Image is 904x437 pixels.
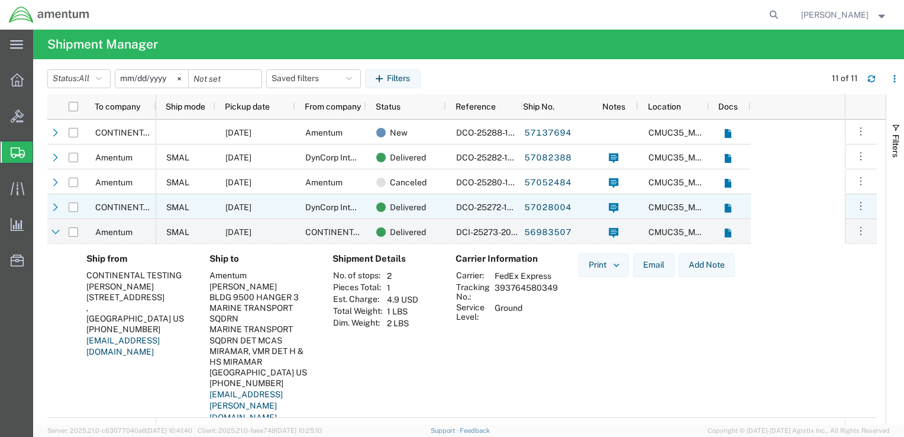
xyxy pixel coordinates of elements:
h4: Carrier Information [456,253,550,264]
a: Feedback [460,427,490,434]
span: All [79,73,89,83]
span: Delivered [390,145,426,170]
th: Total Weight: [332,306,383,317]
span: [DATE] 10:41:40 [146,427,192,434]
span: CMUC35_M005 MCAS MIRAMAR, CA [648,128,866,137]
td: 4.9 USD [383,294,422,306]
button: Print [579,253,629,277]
span: CMUC35_M005 MCAS MIRAMAR, CA [648,153,866,162]
div: [GEOGRAPHIC_DATA] US [86,313,191,324]
span: 09/30/2025 [225,227,251,237]
span: DCO-25272-168849 [456,203,534,212]
button: [PERSON_NAME] [800,8,888,22]
div: [PERSON_NAME] [86,281,191,292]
a: Support [431,427,460,434]
span: From company [305,102,361,111]
td: 1 LBS [383,306,422,317]
span: SMAL [166,203,189,212]
button: Email [633,253,674,277]
h4: Ship to [209,253,314,264]
span: Status [376,102,401,111]
img: logo [8,6,90,24]
span: SMAL [166,153,189,162]
span: To company [95,102,140,111]
div: [PHONE_NUMBER] [209,378,314,388]
a: 57028004 [524,198,572,217]
th: Service Level: [456,302,490,322]
input: Not set [189,70,261,88]
span: Amentum [305,128,343,137]
span: Amentum [95,227,133,237]
h4: Shipment Manager [47,30,158,59]
span: CONTINENTAL TESTING [95,128,191,137]
span: Notes [602,102,625,111]
th: Dim. Weight: [332,317,383,329]
th: Tracking No.: [456,282,490,302]
td: 393764580349 [490,282,562,302]
th: No. of stops: [332,270,383,282]
button: Filters [365,69,421,88]
span: SMAL [166,178,189,187]
img: dropdown [611,260,622,271]
h4: Shipment Details [332,253,437,264]
div: Amentum [209,270,314,281]
span: Amentum [95,153,133,162]
button: Add Note [679,253,735,277]
span: DCI-25273-201360 [456,227,531,237]
span: 10/03/2025 [225,203,251,212]
span: Ben Nguyen [801,8,869,21]
span: Amentum [95,178,133,187]
button: Saved filters [266,69,361,88]
td: 2 LBS [383,317,422,329]
span: 10/07/2025 [225,178,251,187]
span: Copyright © [DATE]-[DATE] Agistix Inc., All Rights Reserved [708,426,890,436]
span: DCO-25288-169490 [456,128,535,137]
div: 11 of 11 [832,72,858,85]
span: SMAL [166,227,189,237]
a: [EMAIL_ADDRESS][PERSON_NAME][DOMAIN_NAME] [209,390,283,422]
div: [STREET_ADDRESS] [86,292,191,303]
th: Pieces Total: [332,282,383,294]
span: Amentum [305,178,343,187]
span: Location [648,102,681,111]
a: 57082388 [524,148,572,167]
span: DCO-25282-169329 [456,153,534,162]
span: CONTINENTAL TESTING [305,227,401,237]
span: Delivered [390,220,426,245]
h4: Ship from [86,253,191,264]
span: Reference [456,102,496,111]
a: 57052484 [524,173,572,192]
button: Status:All [47,69,111,88]
span: 10/09/2025 [225,153,251,162]
span: Ship No. [523,102,554,111]
div: [GEOGRAPHIC_DATA] US [209,367,314,378]
span: New [390,120,408,145]
span: Filters [891,134,900,158]
span: Delivered [390,195,426,220]
a: [EMAIL_ADDRESS][DOMAIN_NAME] [86,336,160,357]
span: DynCorp International LLC [305,203,406,212]
div: , [86,303,191,313]
th: Carrier: [456,270,490,282]
span: DCO-25280-169216 [456,178,532,187]
span: Canceled [390,170,427,195]
div: [PERSON_NAME] [209,281,314,292]
div: MARINE TRANSPORT SQDRN DET MCAS MIRAMAR, VMR DET H & HS MIRAMAR [209,324,314,367]
span: CONTINENTAL TESTING [95,203,191,212]
span: Ship mode [166,102,205,111]
input: Not set [115,70,188,88]
span: CMUC35_M008 NAF ANDREWS, MD [648,178,869,187]
span: CMUC35_M005 MCAS MIRAMAR, CA [648,203,866,212]
span: 10/15/2025 [225,128,251,137]
td: 2 [383,270,422,282]
span: CMUC35_M005 MCAS MIRAMAR, CA [648,227,866,237]
span: DynCorp International LLC [305,153,406,162]
a: 56983507 [524,223,572,242]
div: [PHONE_NUMBER] [86,324,191,335]
div: BLDG 9500 HANGER 3 MARINE TRANSPORT SQDRN [209,292,314,324]
span: [DATE] 10:25:10 [276,427,322,434]
th: Est. Charge: [332,294,383,306]
td: 1 [383,282,422,294]
div: CONTINENTAL TESTING [86,270,191,281]
td: FedEx Express [490,270,562,282]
